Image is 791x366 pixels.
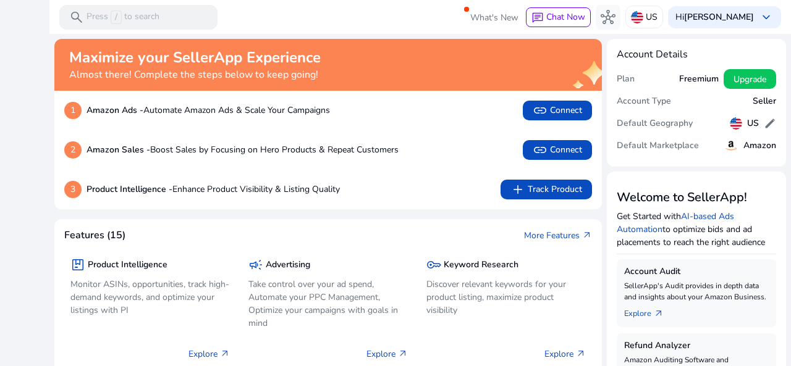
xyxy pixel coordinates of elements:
[87,104,143,116] b: Amazon Ads -
[576,349,586,359] span: arrow_outward
[366,347,408,360] p: Explore
[734,73,766,86] span: Upgrade
[501,180,592,199] button: addTrack Product
[582,230,592,240] span: arrow_outward
[69,69,321,81] h4: Almost there! Complete the steps below to keep going!
[524,229,592,242] a: More Featuresarrow_outward
[617,210,734,235] a: AI-based Ads Automation
[624,341,769,351] h5: Refund Analyzer
[533,143,548,157] span: link
[88,260,167,270] h5: Product Intelligence
[64,181,82,198] p: 3
[675,13,754,22] p: Hi
[87,144,150,156] b: Amazon Sales -
[624,280,769,302] p: SellerApp's Audit provides in depth data and insights about your Amazon Business.
[69,49,321,67] h2: Maximize your SellerApp Experience
[601,10,615,25] span: hub
[70,257,85,272] span: package
[764,117,776,130] span: edit
[398,349,408,359] span: arrow_outward
[753,96,776,107] h5: Seller
[87,183,172,195] b: Product Intelligence -
[87,143,399,156] p: Boost Sales by Focusing on Hero Products & Repeat Customers
[617,74,635,85] h5: Plan
[426,257,441,272] span: key
[248,278,408,330] p: Take control over your ad spend, Automate your PPC Management, Optimize your campaigns with goals...
[444,260,518,270] h5: Keyword Research
[87,183,340,196] p: Enhance Product Visibility & Listing Quality
[743,141,776,151] h5: Amazon
[617,141,699,151] h5: Default Marketplace
[188,347,230,360] p: Explore
[631,11,643,23] img: us.svg
[64,230,125,241] h4: Features (15)
[220,349,230,359] span: arrow_outward
[248,257,263,272] span: campaign
[617,190,776,205] h3: Welcome to SellerApp!
[69,10,84,25] span: search
[533,103,582,118] span: Connect
[724,69,776,89] button: Upgrade
[266,260,310,270] h5: Advertising
[470,7,518,28] span: What's New
[747,119,759,129] h5: US
[510,182,525,197] span: add
[624,302,674,320] a: Explorearrow_outward
[617,210,776,249] p: Get Started with to optimize bids and ad placements to reach the right audience
[87,104,330,117] p: Automate Amazon Ads & Scale Your Campaigns
[654,309,664,318] span: arrow_outward
[724,138,738,153] img: amazon.svg
[684,11,754,23] b: [PERSON_NAME]
[544,347,586,360] p: Explore
[759,10,774,25] span: keyboard_arrow_down
[624,267,769,277] h5: Account Audit
[617,119,693,129] h5: Default Geography
[510,182,582,197] span: Track Product
[533,103,548,118] span: link
[426,278,586,317] p: Discover relevant keywords for your product listing, maximize product visibility
[617,96,671,107] h5: Account Type
[617,49,776,60] h4: Account Details
[523,140,592,160] button: linkConnect
[526,7,591,27] button: chatChat Now
[111,10,122,24] span: /
[533,143,582,157] span: Connect
[730,117,742,130] img: us.svg
[596,5,620,30] button: hub
[87,10,159,24] p: Press to search
[646,6,658,28] p: US
[531,12,544,24] span: chat
[64,102,82,119] p: 1
[523,101,592,120] button: linkConnect
[64,141,82,159] p: 2
[546,11,585,23] span: Chat Now
[70,278,230,317] p: Monitor ASINs, opportunities, track high-demand keywords, and optimize your listings with PI
[679,74,719,85] h5: Freemium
